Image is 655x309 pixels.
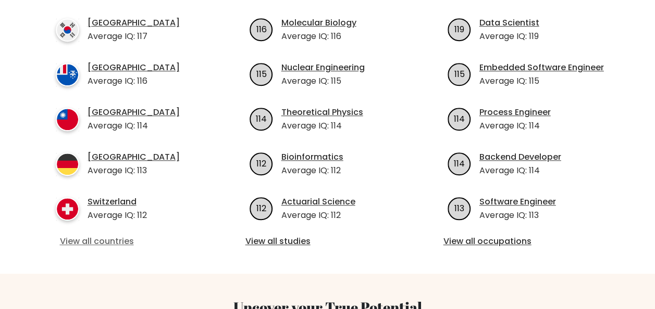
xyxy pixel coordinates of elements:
[88,209,147,222] p: Average IQ: 112
[88,17,180,29] a: [GEOGRAPHIC_DATA]
[479,75,604,87] p: Average IQ: 115
[281,30,356,43] p: Average IQ: 116
[479,61,604,74] a: Embedded Software Engineer
[454,202,464,214] text: 113
[256,68,266,80] text: 115
[479,164,561,177] p: Average IQ: 114
[281,209,355,222] p: Average IQ: 112
[56,197,79,221] img: country
[256,23,266,35] text: 116
[88,61,180,74] a: [GEOGRAPHIC_DATA]
[245,235,410,248] a: View all studies
[479,151,561,163] a: Backend Developer
[56,108,79,131] img: country
[281,120,363,132] p: Average IQ: 114
[88,30,180,43] p: Average IQ: 117
[454,157,465,169] text: 114
[479,120,551,132] p: Average IQ: 114
[281,151,343,163] a: Bioinformatics
[454,112,465,124] text: 114
[479,196,556,208] a: Software Engineer
[56,152,79,176] img: country
[56,63,79,86] img: country
[479,17,539,29] a: Data Scientist
[479,30,539,43] p: Average IQ: 119
[281,164,343,177] p: Average IQ: 112
[88,120,180,132] p: Average IQ: 114
[60,235,200,248] a: View all countries
[479,106,551,119] a: Process Engineer
[443,235,608,248] a: View all occupations
[281,196,355,208] a: Actuarial Science
[281,106,363,119] a: Theoretical Physics
[281,17,356,29] a: Molecular Biology
[256,112,267,124] text: 114
[88,164,180,177] p: Average IQ: 113
[256,202,266,214] text: 112
[281,61,365,74] a: Nuclear Engineering
[88,106,180,119] a: [GEOGRAPHIC_DATA]
[88,196,147,208] a: Switzerland
[256,157,266,169] text: 112
[281,75,365,87] p: Average IQ: 115
[479,209,556,222] p: Average IQ: 113
[88,151,180,163] a: [GEOGRAPHIC_DATA]
[56,18,79,42] img: country
[88,75,180,87] p: Average IQ: 116
[454,68,464,80] text: 115
[454,23,464,35] text: 119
